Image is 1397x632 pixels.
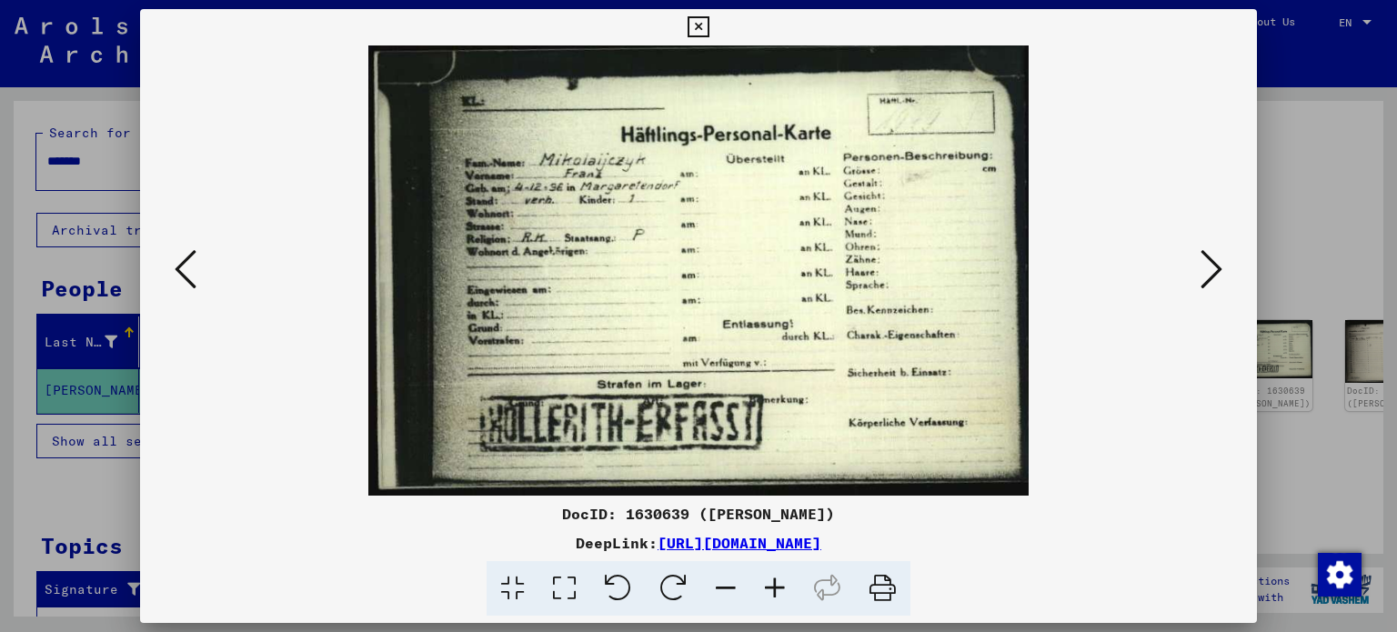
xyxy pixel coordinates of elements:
[1318,553,1362,597] img: Change consent
[202,45,1196,496] img: 001.jpg
[1317,552,1361,596] div: Change consent
[658,534,821,552] a: [URL][DOMAIN_NAME]
[140,532,1258,554] div: DeepLink:
[140,503,1258,525] div: DocID: 1630639 ([PERSON_NAME])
